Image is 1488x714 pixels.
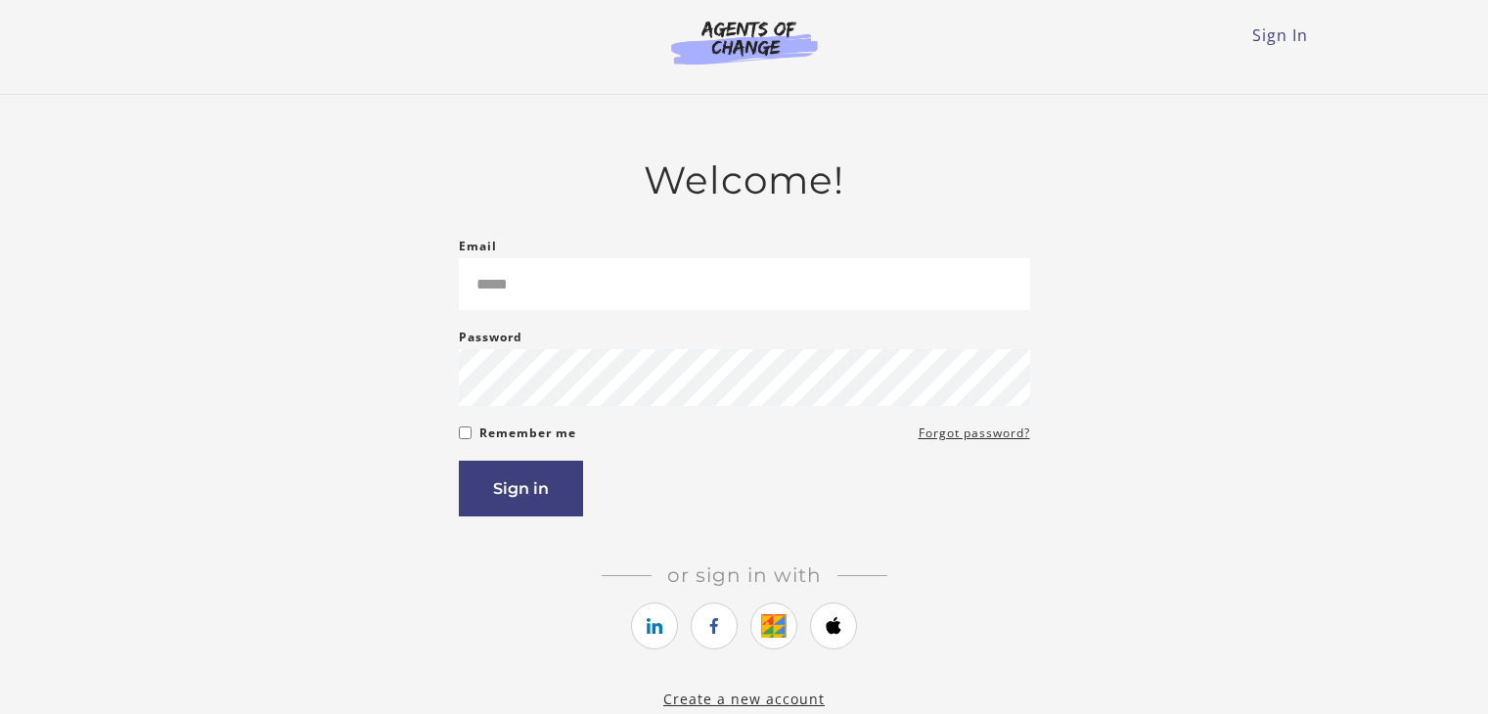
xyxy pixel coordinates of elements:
label: Email [459,235,497,258]
label: Remember me [479,422,576,445]
a: Forgot password? [919,422,1030,445]
a: Sign In [1252,24,1308,46]
img: Agents of Change Logo [651,20,838,65]
a: https://courses.thinkific.com/users/auth/google?ss%5Breferral%5D=&ss%5Buser_return_to%5D=&ss%5Bvi... [750,602,797,649]
label: Password [459,326,522,349]
a: https://courses.thinkific.com/users/auth/linkedin?ss%5Breferral%5D=&ss%5Buser_return_to%5D=&ss%5B... [631,602,678,649]
a: Create a new account [663,690,825,708]
a: https://courses.thinkific.com/users/auth/apple?ss%5Breferral%5D=&ss%5Buser_return_to%5D=&ss%5Bvis... [810,602,857,649]
a: https://courses.thinkific.com/users/auth/facebook?ss%5Breferral%5D=&ss%5Buser_return_to%5D=&ss%5B... [691,602,738,649]
h2: Welcome! [459,157,1030,203]
button: Sign in [459,461,583,516]
span: Or sign in with [652,563,837,587]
